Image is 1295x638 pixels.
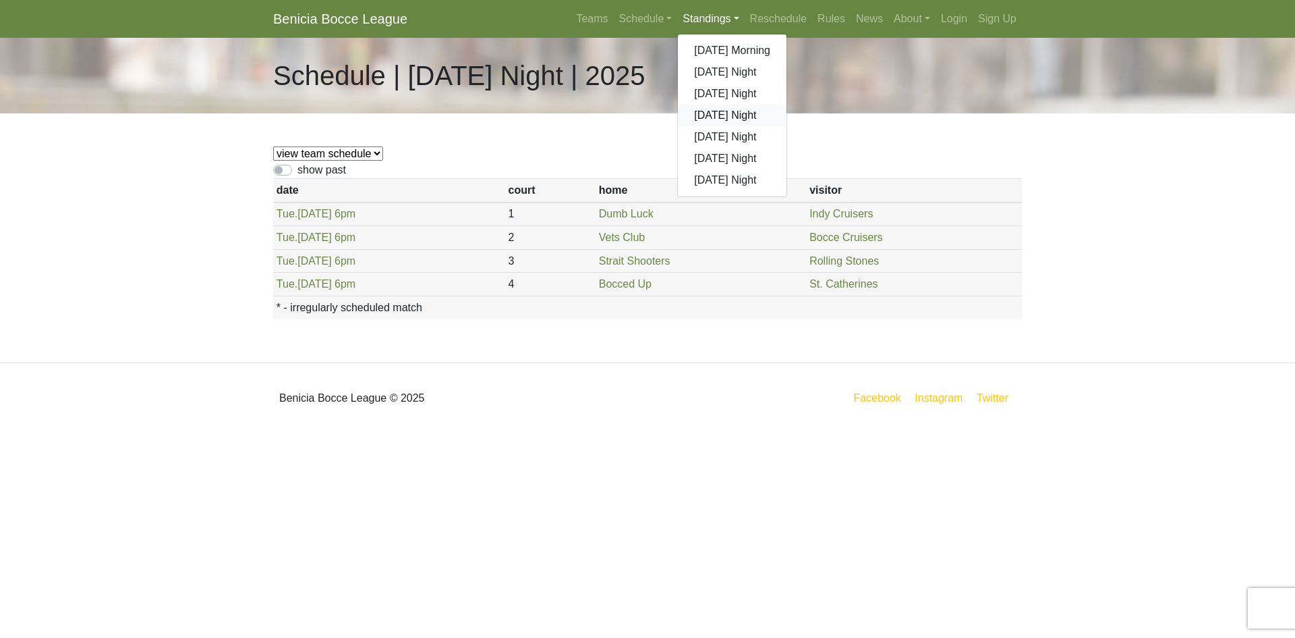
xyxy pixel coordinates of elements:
div: Benicia Bocce League © 2025 [263,374,647,423]
a: Facebook [851,390,904,406]
th: date [273,179,505,203]
a: Strait Shooters [599,255,670,267]
a: St. Catherines [809,278,877,290]
a: [DATE] Morning [678,40,786,61]
a: Bocce Cruisers [809,232,882,243]
td: 2 [505,226,596,250]
a: [DATE] Night [678,105,786,126]
a: Instagram [912,390,965,406]
a: Teams [571,5,613,32]
a: [DATE] Night [678,83,786,105]
a: Standings [677,5,744,32]
a: Bocced Up [599,278,652,290]
span: Tue. [277,208,297,219]
a: Dumb Luck [599,208,654,219]
td: 4 [505,273,596,296]
a: Reschedule [745,5,813,32]
a: Tue.[DATE] 6pm [277,232,355,243]
a: [DATE] Night [678,61,786,83]
a: Indy Cruisers [809,208,873,219]
a: Twitter [974,390,1019,406]
span: Tue. [277,232,297,243]
a: About [888,5,936,32]
th: * - irregularly scheduled match [273,296,1022,319]
a: Login [936,5,973,32]
a: Rolling Stones [809,255,879,267]
a: Benicia Bocce League [273,5,407,32]
td: 3 [505,249,596,273]
a: Tue.[DATE] 6pm [277,278,355,290]
a: [DATE] Night [678,169,786,191]
a: Vets Club [599,232,645,243]
span: Tue. [277,255,297,267]
a: [DATE] Night [678,126,786,148]
a: Tue.[DATE] 6pm [277,208,355,219]
a: [DATE] Night [678,148,786,169]
th: home [596,179,806,203]
a: Tue.[DATE] 6pm [277,255,355,267]
th: court [505,179,596,203]
a: News [851,5,888,32]
h1: Schedule | [DATE] Night | 2025 [273,59,645,92]
th: visitor [806,179,1022,203]
a: Rules [812,5,851,32]
div: Standings [677,34,787,197]
td: 1 [505,203,596,226]
label: show past [297,162,346,178]
a: Sign Up [973,5,1022,32]
span: Tue. [277,278,297,290]
a: Schedule [614,5,678,32]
